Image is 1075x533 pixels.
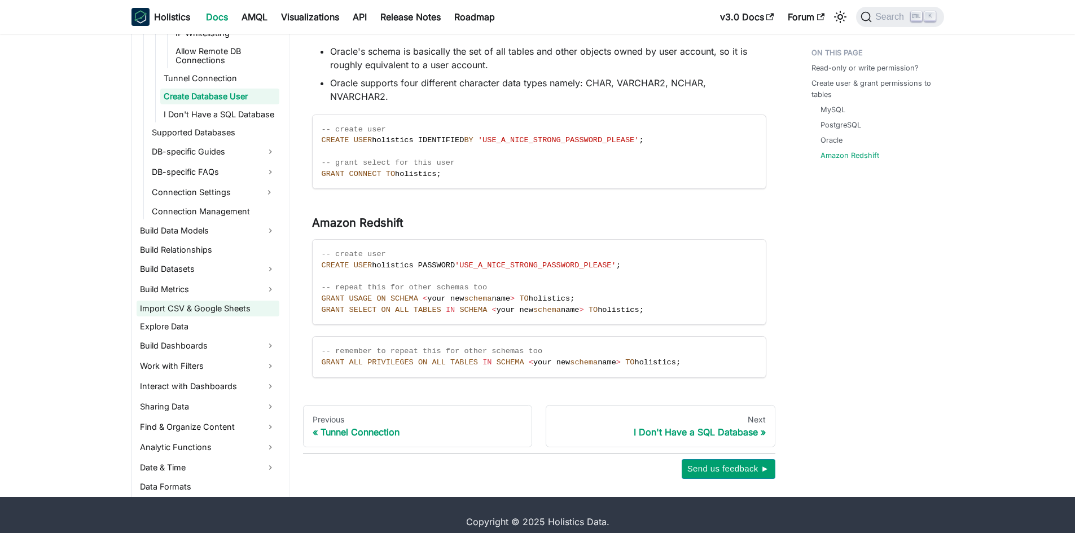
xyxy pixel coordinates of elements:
li: Oracle's schema is basically the set of all tables and other objects owned by user account, so it... [330,45,766,72]
span: BY [464,136,473,144]
a: PostgreSQL [820,120,861,130]
a: Amazon Redshift [820,150,879,161]
a: Date & Time [137,459,279,477]
a: Docs [199,8,235,26]
span: holistics [395,170,436,178]
button: Switch between dark and light mode (currently light mode) [831,8,849,26]
span: name [561,306,580,314]
a: AMQL [235,8,274,26]
span: -- remember to repeat this for other schemas too [322,347,543,355]
span: > [580,306,584,314]
div: Previous [313,415,523,425]
span: ON [381,306,390,314]
a: Tunnel Connection [160,71,279,86]
span: < [423,294,427,303]
a: Connection Management [148,204,279,219]
li: Oracle supports four different character data types namely: CHAR, VARCHAR2, NCHAR, NVARCHAR2. [330,76,766,103]
span: TABLES [450,358,478,367]
a: Visualizations [274,8,346,26]
span: IN [446,306,455,314]
span: CONNECT [349,170,381,178]
span: USER [354,261,372,270]
a: Sharing Data [137,398,279,416]
span: holistics [529,294,570,303]
a: HolisticsHolistics [131,8,190,26]
span: > [616,358,621,367]
button: Search (Ctrl+K) [856,7,944,27]
span: USER [354,136,372,144]
span: TO [519,294,528,303]
img: Holistics [131,8,150,26]
a: Data Formats [137,479,279,495]
div: Tunnel Connection [313,426,523,438]
span: holistics PASSWORD [372,261,455,270]
span: 'USE_A_NICE_STRONG_PASSWORD_PLEASE' [478,136,639,144]
a: I Don't Have a SQL Database [160,107,279,122]
span: < [492,306,497,314]
a: v3.0 Docs [713,8,781,26]
span: ; [616,261,621,270]
span: TABLES [414,306,441,314]
h3: Amazon Redshift [312,216,766,230]
a: API [346,8,374,26]
span: ; [437,170,441,178]
button: Expand sidebar category 'Connection Settings' [259,183,279,201]
span: -- create user [322,250,386,258]
a: Explore Data [137,319,279,334]
span: Send us feedback ► [687,461,770,476]
span: CREATE [322,136,349,144]
div: Copyright © 2025 Holistics Data. [179,515,897,528]
span: GRANT [322,358,345,367]
a: Forum [781,8,831,26]
a: Read-only or write permission? [811,63,919,73]
span: your new [497,306,533,314]
span: IN [482,358,492,367]
span: USAGE [349,294,372,303]
a: Work with Filters [137,357,279,375]
div: Next [555,415,766,425]
span: your new [533,358,570,367]
span: TO [625,358,634,367]
span: GRANT [322,306,345,314]
span: SCHEMA [390,294,418,303]
span: schema [570,358,598,367]
span: ; [570,294,574,303]
a: Roadmap [447,8,502,26]
span: holistics [634,358,675,367]
a: Connection Settings [148,183,259,201]
span: ALL [395,306,409,314]
a: NextI Don't Have a SQL Database [546,405,775,448]
a: Build Metrics [137,280,279,298]
a: Import CSV & Google Sheets [137,301,279,316]
a: Interact with Dashboards [137,377,279,395]
span: Search [872,12,911,22]
span: your new [427,294,464,303]
a: Create Database User [160,89,279,104]
span: PRIVILEGES [367,358,414,367]
a: Create user & grant permissions to tables [811,78,937,99]
span: ON [418,358,427,367]
span: SCHEMA [497,358,524,367]
span: ; [676,358,681,367]
span: < [529,358,533,367]
span: holistics IDENTIFIED [372,136,464,144]
span: name [598,358,616,367]
nav: Docs pages [303,405,775,448]
a: Oracle [820,135,843,146]
span: schema [533,306,561,314]
a: Allow Remote DB Connections [172,43,279,68]
span: > [510,294,515,303]
span: -- create user [322,125,386,134]
a: PreviousTunnel Connection [303,405,533,448]
a: Build Datasets [137,260,279,278]
span: TO [589,306,598,314]
span: SCHEMA [459,306,487,314]
button: Send us feedback ► [682,459,775,478]
a: Analytic Functions [137,438,279,456]
div: I Don't Have a SQL Database [555,426,766,438]
span: ON [376,294,385,303]
span: ALL [349,358,362,367]
span: ALL [432,358,445,367]
span: ; [639,136,643,144]
b: Holistics [154,10,190,24]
